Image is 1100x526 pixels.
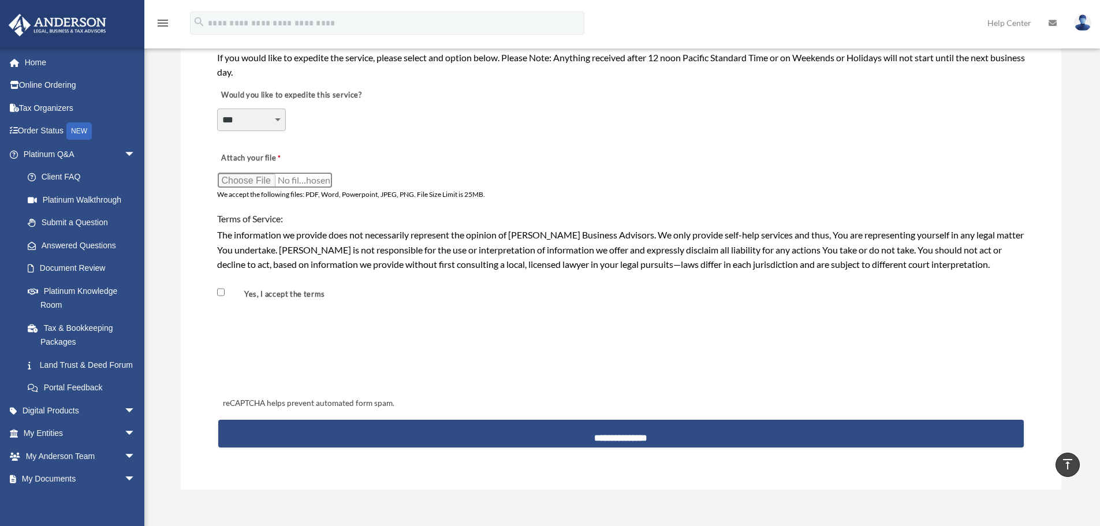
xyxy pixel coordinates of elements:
[156,16,170,30] i: menu
[8,399,153,422] a: Digital Productsarrow_drop_down
[66,122,92,140] div: NEW
[227,289,330,300] label: Yes, I accept the terms
[16,316,153,353] a: Tax & Bookkeeping Packages
[8,422,153,445] a: My Entitiesarrow_drop_down
[124,399,147,423] span: arrow_drop_down
[8,96,153,120] a: Tax Organizers
[124,445,147,468] span: arrow_drop_down
[5,14,110,36] img: Anderson Advisors Platinum Portal
[16,211,153,234] a: Submit a Question
[217,150,333,166] label: Attach your file
[124,143,147,166] span: arrow_drop_down
[16,188,153,211] a: Platinum Walkthrough
[217,87,365,103] label: Would you like to expedite this service?
[8,120,153,143] a: Order StatusNEW
[8,143,153,166] a: Platinum Q&Aarrow_drop_down
[217,50,1025,80] div: If you would like to expedite the service, please select and option below. Please Note: Anything ...
[218,397,1024,411] div: reCAPTCHA helps prevent automated form spam.
[16,279,153,316] a: Platinum Knowledge Room
[193,16,206,28] i: search
[124,468,147,491] span: arrow_drop_down
[156,20,170,30] a: menu
[8,445,153,468] a: My Anderson Teamarrow_drop_down
[1061,457,1075,471] i: vertical_align_top
[8,468,153,491] a: My Documentsarrow_drop_down
[8,74,153,97] a: Online Ordering
[1074,14,1091,31] img: User Pic
[16,353,153,376] a: Land Trust & Deed Forum
[217,227,1025,272] div: The information we provide does not necessarily represent the opinion of [PERSON_NAME] Business A...
[8,51,153,74] a: Home
[217,190,485,199] span: We accept the following files: PDF, Word, Powerpoint, JPEG, PNG. File Size Limit is 25MB.
[124,422,147,446] span: arrow_drop_down
[217,212,1025,225] h4: Terms of Service:
[16,257,147,280] a: Document Review
[1056,453,1080,477] a: vertical_align_top
[16,376,153,400] a: Portal Feedback
[16,166,153,189] a: Client FAQ
[16,234,153,257] a: Answered Questions
[219,329,395,374] iframe: reCAPTCHA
